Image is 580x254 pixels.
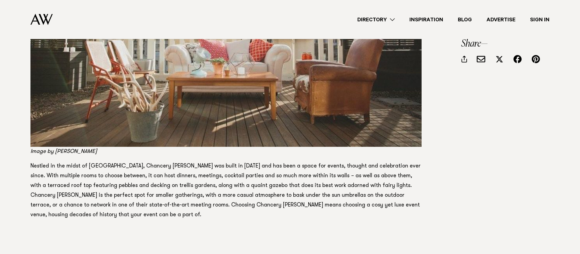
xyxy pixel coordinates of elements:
a: Sign In [523,16,557,24]
em: Image by [PERSON_NAME] [30,149,97,154]
a: Advertise [479,16,523,24]
a: Directory [350,16,402,24]
a: Inspiration [402,16,451,24]
p: Nestled in the midst of [GEOGRAPHIC_DATA], Chancery [PERSON_NAME] was built in [DATE] and has bee... [30,161,422,220]
img: Auckland Weddings Logo [30,14,53,25]
h3: Share [461,39,550,49]
a: Blog [451,16,479,24]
